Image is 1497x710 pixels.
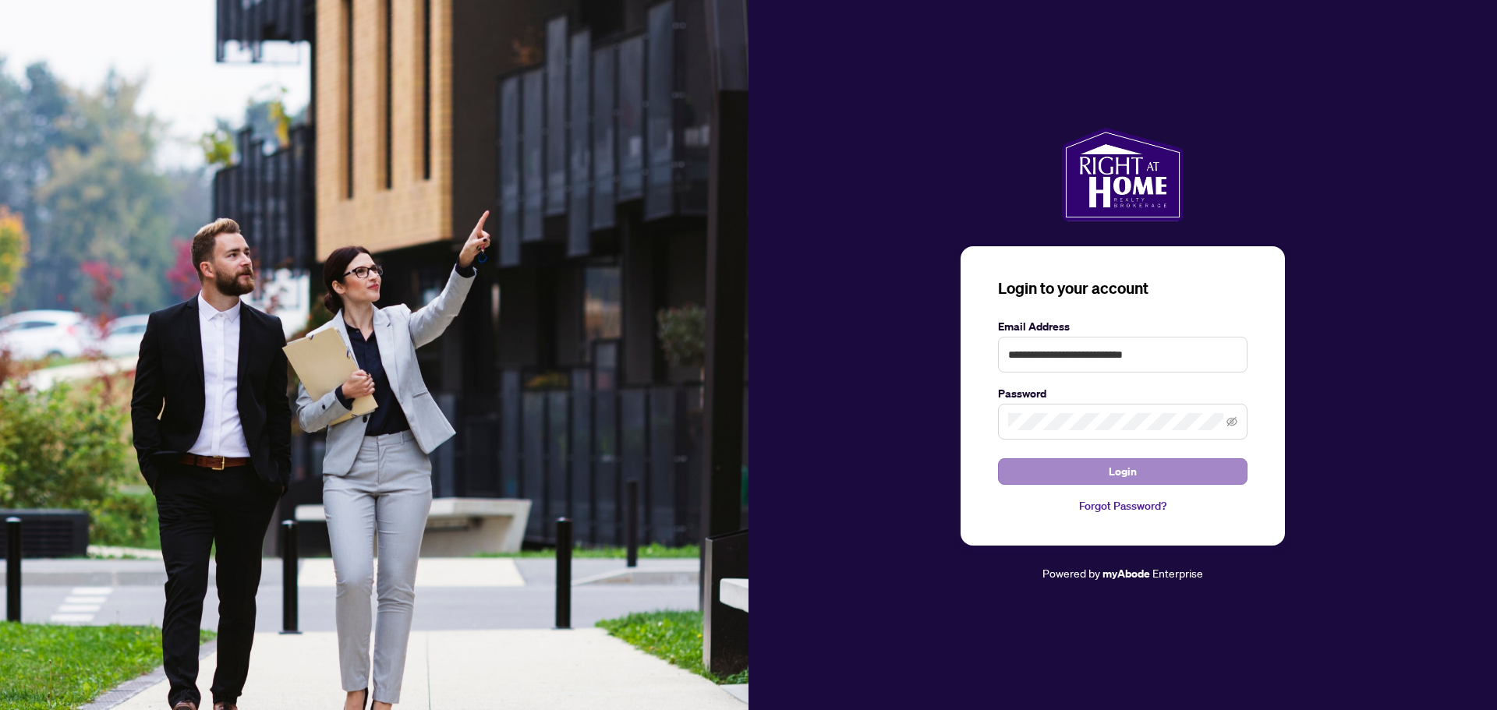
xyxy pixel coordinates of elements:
[1102,565,1150,582] a: myAbode
[998,497,1247,514] a: Forgot Password?
[1062,128,1183,221] img: ma-logo
[998,458,1247,485] button: Login
[1152,566,1203,580] span: Enterprise
[1226,416,1237,427] span: eye-invisible
[1042,566,1100,580] span: Powered by
[998,385,1247,402] label: Password
[998,318,1247,335] label: Email Address
[1109,459,1137,484] span: Login
[998,277,1247,299] h3: Login to your account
